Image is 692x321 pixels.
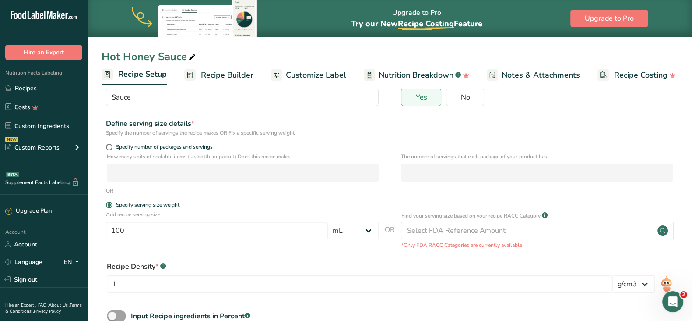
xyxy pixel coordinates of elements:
p: The number of servings that each package of your product has. [401,153,673,160]
a: Recipe Builder [184,65,253,85]
a: FAQ . [38,302,49,308]
span: Sauce [112,92,131,103]
button: Hire an Expert [5,45,82,60]
div: Upgrade Plan [5,207,52,216]
div: NEW [5,137,18,142]
div: EN [64,257,82,267]
div: BETA [6,172,19,177]
div: Hot Honey Sauce [102,49,197,64]
input: Type your density here [107,275,612,293]
span: Upgrade to Pro [585,13,634,24]
a: About Us . [49,302,70,308]
span: 2 [680,291,687,298]
span: Customize Label [286,69,346,81]
p: How many units of sealable items (i.e. bottle or packet) Does this recipe make. [107,153,379,160]
span: Yes [415,93,427,102]
span: Recipe Costing [398,18,454,29]
a: Language [5,254,42,270]
a: Hire an Expert . [5,302,36,308]
a: Terms & Conditions . [5,302,82,314]
p: Add recipe serving size.. [106,210,379,218]
img: RIA AI Bot [660,275,673,295]
button: Upgrade to Pro [570,10,648,27]
div: Select FDA Reference Amount [407,225,505,236]
input: Type your serving size here [106,222,327,239]
a: Recipe Costing [597,65,676,85]
div: Custom Reports [5,143,60,152]
a: Nutrition Breakdown [364,65,469,85]
span: Specify number of packages and servings [112,144,213,150]
a: Recipe Setup [102,64,167,86]
span: Recipe Setup [118,68,167,80]
div: Upgrade to Pro [351,0,482,37]
a: Customize Label [271,65,346,85]
span: Notes & Attachments [502,69,580,81]
span: Nutrition Breakdown [379,69,453,81]
span: No [460,93,470,102]
a: Privacy Policy [34,308,61,314]
div: Specify the number of servings the recipe makes OR Fix a specific serving weight [106,129,379,137]
div: Recipe Density [107,261,673,272]
a: Notes & Attachments [487,65,580,85]
button: Sauce [106,89,379,106]
p: *Only FDA RACC Categories are currently available [401,241,674,249]
div: Specify serving size weight [116,202,179,208]
div: OR [106,187,113,195]
span: Recipe Costing [614,69,667,81]
div: Define serving size details [106,118,379,129]
p: Find your serving size based on your recipe RACC Category [401,212,540,220]
span: Try our New Feature [351,18,482,29]
span: Recipe Builder [201,69,253,81]
iframe: Intercom live chat [662,291,683,312]
span: OR [385,225,395,249]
